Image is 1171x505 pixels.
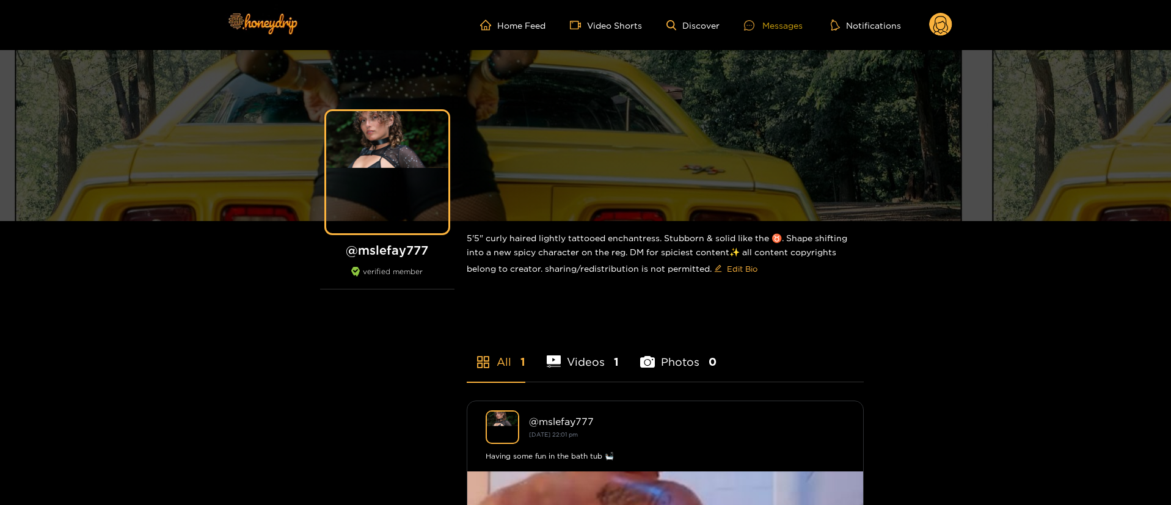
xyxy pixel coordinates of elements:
div: Having some fun in the bath tub 🛀🏽 [486,450,845,462]
h1: @ mslefay777 [320,242,454,258]
div: verified member [320,267,454,289]
span: video-camera [570,20,587,31]
div: 5'5" curly haired lightly tattooed enchantress. Stubborn & solid like the ♉️. Shape shifting into... [467,221,864,288]
span: 0 [709,354,717,369]
button: Notifications [827,19,905,31]
span: home [480,20,497,31]
button: editEdit Bio [712,259,760,278]
span: appstore [476,355,491,369]
div: @ mslefay777 [529,416,845,427]
span: 1 [520,354,525,369]
a: Discover [666,20,720,31]
small: [DATE] 22:01 pm [529,431,578,438]
a: Home Feed [480,20,545,31]
span: edit [714,264,722,274]
a: Video Shorts [570,20,642,31]
li: Videos [547,327,619,382]
div: Messages [744,18,803,32]
li: Photos [640,327,717,382]
span: Edit Bio [727,263,757,275]
li: All [467,327,525,382]
span: 1 [614,354,619,369]
img: mslefay777 [486,410,519,444]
